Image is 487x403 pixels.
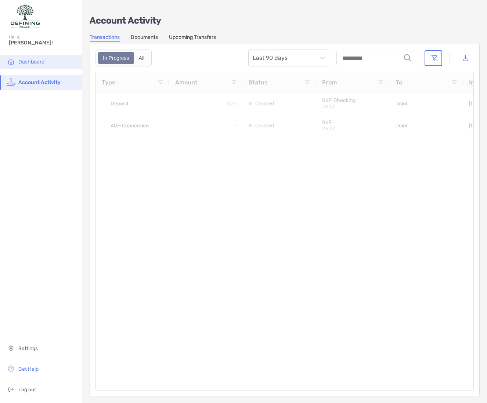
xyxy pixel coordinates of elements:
img: household icon [7,57,15,66]
span: Account Activity [18,79,61,86]
img: settings icon [7,344,15,352]
span: Dashboard [18,59,44,65]
p: Account Activity [90,16,480,25]
span: [PERSON_NAME]! [9,40,77,46]
img: Zoe Logo [9,3,42,29]
img: get-help icon [7,364,15,373]
div: In Progress [99,53,133,63]
div: segmented control [95,50,152,66]
img: input icon [404,54,411,62]
a: Transactions [90,34,120,42]
span: Get Help [18,366,39,372]
span: Settings [18,345,38,352]
span: Last 90 days [253,50,325,66]
span: Log out [18,386,36,393]
div: All [135,53,149,63]
a: Upcoming Transfers [169,34,216,42]
a: Documents [131,34,158,42]
button: Clear filters [425,50,442,66]
img: activity icon [7,77,15,86]
img: logout icon [7,385,15,393]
